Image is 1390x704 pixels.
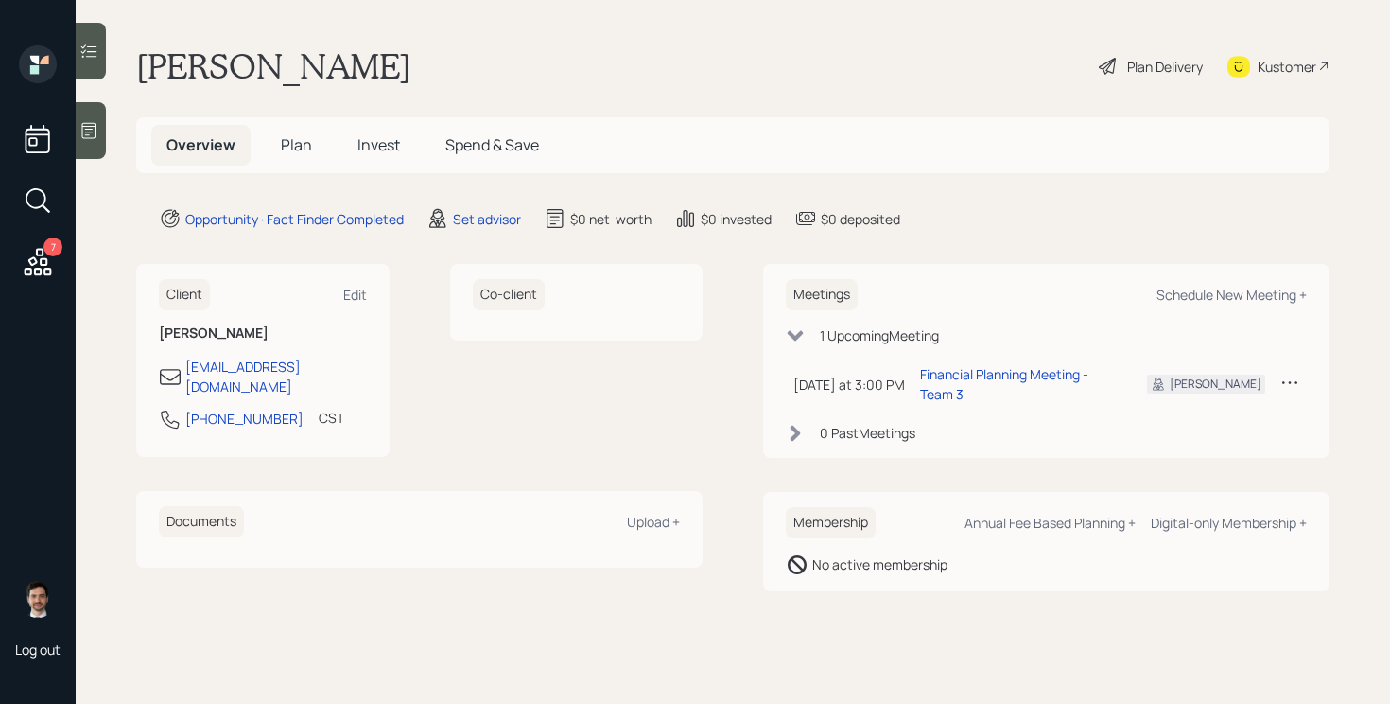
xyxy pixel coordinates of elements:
[15,641,61,659] div: Log out
[627,513,680,531] div: Upload +
[319,408,344,428] div: CST
[159,506,244,537] h6: Documents
[159,326,367,342] h6: [PERSON_NAME]
[185,209,404,229] div: Opportunity · Fact Finder Completed
[920,364,1117,404] div: Financial Planning Meeting - Team 3
[793,375,905,395] div: [DATE] at 3:00 PM
[1151,514,1307,532] div: Digital-only Membership +
[159,279,210,310] h6: Client
[786,507,876,538] h6: Membership
[1156,286,1307,304] div: Schedule New Meeting +
[1170,376,1261,393] div: [PERSON_NAME]
[185,357,367,396] div: [EMAIL_ADDRESS][DOMAIN_NAME]
[166,134,235,155] span: Overview
[1127,57,1203,77] div: Plan Delivery
[821,209,900,229] div: $0 deposited
[1258,57,1316,77] div: Kustomer
[570,209,652,229] div: $0 net-worth
[19,580,57,618] img: jonah-coleman-headshot.png
[453,209,521,229] div: Set advisor
[357,134,400,155] span: Invest
[445,134,539,155] span: Spend & Save
[820,326,939,345] div: 1 Upcoming Meeting
[136,45,411,87] h1: [PERSON_NAME]
[701,209,772,229] div: $0 invested
[964,514,1136,532] div: Annual Fee Based Planning +
[820,423,915,443] div: 0 Past Meeting s
[473,279,545,310] h6: Co-client
[343,286,367,304] div: Edit
[786,279,858,310] h6: Meetings
[281,134,312,155] span: Plan
[43,238,62,256] div: 7
[812,554,947,574] div: No active membership
[185,409,304,429] div: [PHONE_NUMBER]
